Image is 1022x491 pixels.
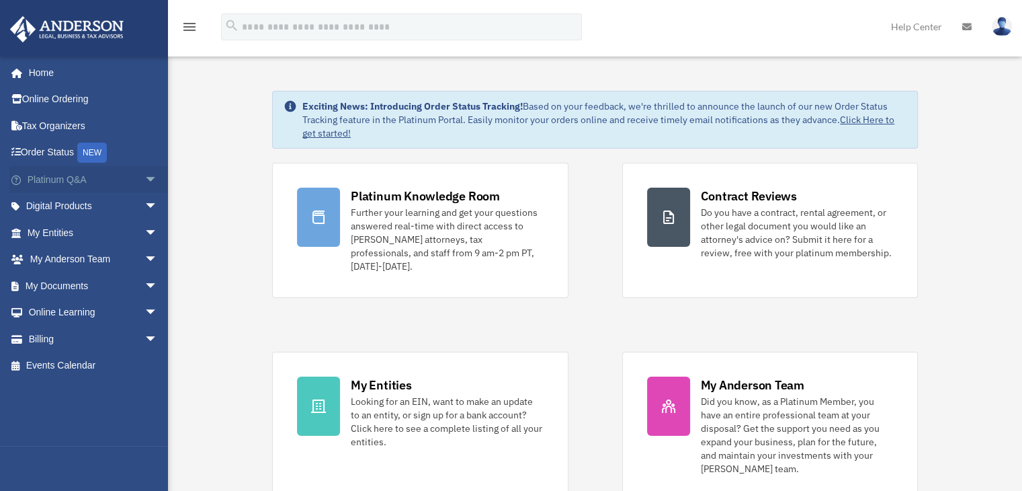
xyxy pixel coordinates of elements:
[272,163,568,298] a: Platinum Knowledge Room Further your learning and get your questions answered real-time with dire...
[181,19,198,35] i: menu
[181,24,198,35] a: menu
[351,377,411,393] div: My Entities
[144,166,171,194] span: arrow_drop_down
[302,114,894,139] a: Click Here to get started!
[992,17,1012,36] img: User Pic
[9,272,178,299] a: My Documentsarrow_drop_down
[144,246,171,274] span: arrow_drop_down
[701,206,893,260] div: Do you have a contract, rental agreement, or other legal document you would like an attorney's ad...
[9,112,178,139] a: Tax Organizers
[9,59,171,86] a: Home
[351,206,543,273] div: Further your learning and get your questions answered real-time with direct access to [PERSON_NAM...
[9,246,178,273] a: My Anderson Teamarrow_drop_down
[302,100,906,140] div: Based on your feedback, we're thrilled to announce the launch of our new Order Status Tracking fe...
[77,143,107,163] div: NEW
[144,219,171,247] span: arrow_drop_down
[6,16,128,42] img: Anderson Advisors Platinum Portal
[9,166,178,193] a: Platinum Q&Aarrow_drop_down
[701,395,893,476] div: Did you know, as a Platinum Member, you have an entire professional team at your disposal? Get th...
[701,188,797,204] div: Contract Reviews
[622,163,918,298] a: Contract Reviews Do you have a contract, rental agreement, or other legal document you would like...
[9,352,178,379] a: Events Calendar
[302,100,523,112] strong: Exciting News: Introducing Order Status Tracking!
[144,193,171,221] span: arrow_drop_down
[224,18,239,33] i: search
[9,193,178,220] a: Digital Productsarrow_drop_down
[351,395,543,449] div: Looking for an EIN, want to make an update to an entity, or sign up for a bank account? Click her...
[9,86,178,113] a: Online Ordering
[351,188,500,204] div: Platinum Knowledge Room
[144,272,171,300] span: arrow_drop_down
[144,299,171,327] span: arrow_drop_down
[9,326,178,352] a: Billingarrow_drop_down
[701,377,804,393] div: My Anderson Team
[144,326,171,353] span: arrow_drop_down
[9,219,178,246] a: My Entitiesarrow_drop_down
[9,139,178,167] a: Order StatusNEW
[9,299,178,326] a: Online Learningarrow_drop_down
